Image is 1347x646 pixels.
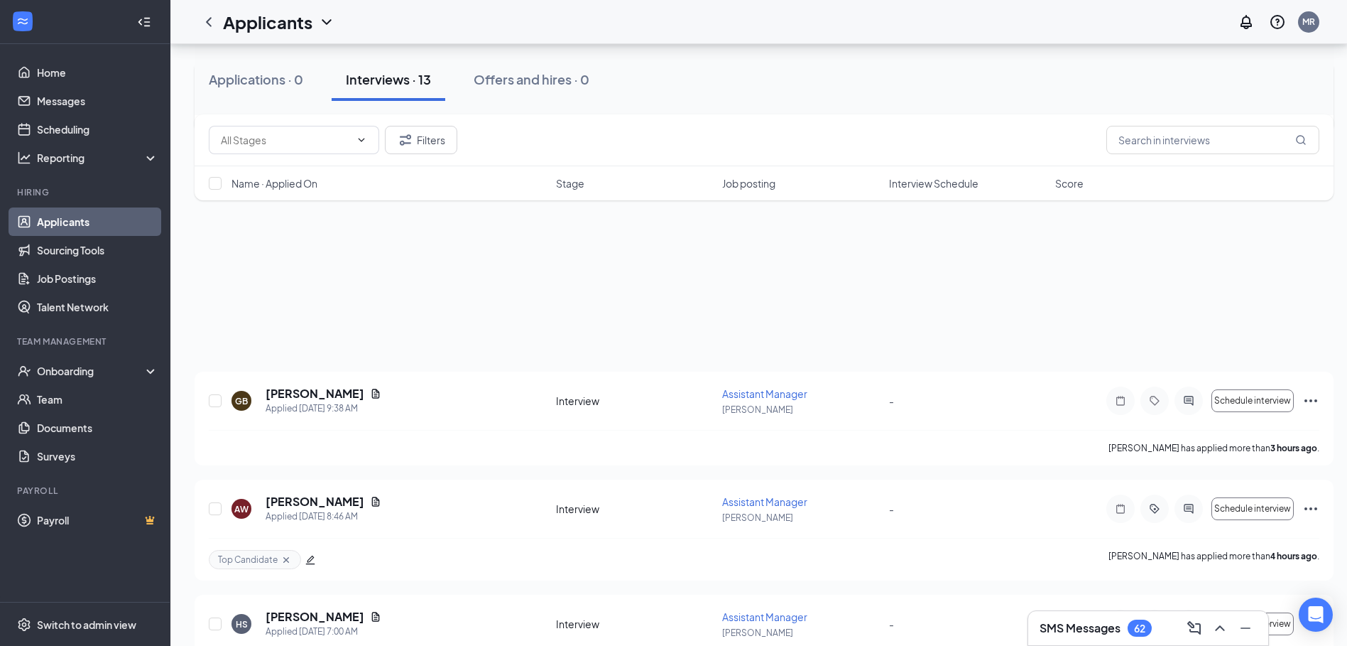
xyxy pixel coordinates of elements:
svg: Notifications [1238,14,1255,31]
span: - [889,502,894,515]
button: Minimize [1234,617,1257,640]
a: Job Postings [37,264,158,293]
div: Interview [556,394,714,408]
svg: Note [1112,395,1129,407]
div: Applied [DATE] 7:00 AM [266,625,381,639]
div: Offers and hires · 0 [474,70,589,88]
span: Interview Schedule [889,176,978,190]
svg: ChevronDown [356,134,367,146]
h5: [PERSON_NAME] [266,386,364,402]
svg: Document [370,496,381,507]
button: ComposeMessage [1183,617,1206,640]
button: Filter Filters [385,126,457,154]
p: [PERSON_NAME] [722,512,880,524]
svg: ChevronDown [318,14,335,31]
span: Assistant Manager [722,387,807,400]
a: Documents [37,414,158,442]
a: Surveys [37,442,158,470]
a: Sourcing Tools [37,236,158,264]
svg: Collapse [137,15,151,29]
svg: ComposeMessage [1186,620,1203,637]
a: Messages [37,87,158,115]
input: Search in interviews [1106,126,1319,154]
div: 62 [1134,623,1145,635]
svg: Filter [397,131,414,149]
svg: ChevronUp [1211,620,1228,637]
button: ChevronUp [1209,617,1231,640]
svg: Note [1112,503,1129,515]
svg: QuestionInfo [1269,14,1286,31]
svg: Ellipses [1302,500,1319,517]
svg: Analysis [17,151,31,165]
svg: Cross [280,554,292,566]
svg: Settings [17,618,31,632]
span: Schedule interview [1214,396,1291,406]
div: MR [1302,16,1315,28]
span: Name · Applied On [231,176,317,190]
svg: ActiveChat [1180,395,1197,407]
svg: ActiveTag [1146,503,1163,515]
svg: UserCheck [17,364,31,378]
div: Reporting [37,151,159,165]
h1: Applicants [223,10,312,34]
a: Talent Network [37,293,158,321]
a: PayrollCrown [37,506,158,534]
a: Scheduling [37,115,158,144]
span: - [889,618,894,630]
svg: ActiveChat [1180,503,1197,515]
a: Home [37,58,158,87]
span: Job posting [722,176,775,190]
span: Stage [556,176,584,190]
h5: [PERSON_NAME] [266,609,364,625]
a: Applicants [37,208,158,236]
p: [PERSON_NAME] has applied more than . [1108,550,1319,569]
p: [PERSON_NAME] [722,627,880,639]
input: All Stages [221,132,350,148]
svg: MagnifyingGlass [1295,134,1307,146]
h3: SMS Messages [1040,620,1120,636]
div: Hiring [17,186,156,198]
span: Top Candidate [218,554,278,566]
a: Team [37,385,158,414]
h5: [PERSON_NAME] [266,494,364,510]
b: 4 hours ago [1270,551,1317,561]
b: 3 hours ago [1270,443,1317,453]
span: Assistant Manager [722,495,807,508]
div: Onboarding [37,364,146,378]
div: Interview [556,502,714,516]
svg: WorkstreamLogo [16,14,30,28]
div: AW [234,503,249,515]
span: edit [305,555,315,565]
div: Open Intercom Messenger [1299,598,1333,632]
svg: Minimize [1237,620,1254,637]
button: Schedule interview [1211,389,1294,412]
span: Assistant Manager [722,610,807,623]
span: Schedule interview [1214,504,1291,514]
div: GB [235,395,248,407]
svg: Tag [1146,395,1163,407]
span: Score [1055,176,1084,190]
div: HS [236,618,248,630]
span: - [889,394,894,407]
button: Schedule interview [1211,497,1294,520]
svg: Ellipses [1302,392,1319,409]
svg: ChevronLeft [200,14,217,31]
svg: Document [370,388,381,399]
div: Applied [DATE] 8:46 AM [266,510,381,524]
div: Applications · 0 [209,70,303,88]
div: Interviews · 13 [346,70,431,88]
div: Payroll [17,485,156,497]
svg: Document [370,611,381,623]
div: Applied [DATE] 9:38 AM [266,402,381,416]
div: Interview [556,617,714,631]
div: Team Management [17,335,156,348]
p: [PERSON_NAME] [722,404,880,416]
p: [PERSON_NAME] has applied more than . [1108,442,1319,454]
div: Switch to admin view [37,618,136,632]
